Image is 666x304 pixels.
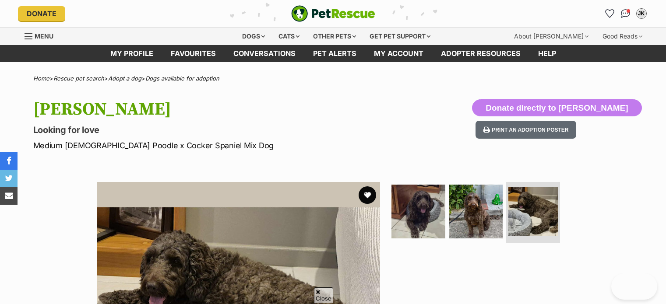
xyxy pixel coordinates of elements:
div: Dogs [236,28,271,45]
a: Home [33,75,49,82]
p: Looking for love [33,124,404,136]
div: Cats [272,28,306,45]
a: Menu [25,28,60,43]
span: Menu [35,32,53,40]
a: My account [365,45,432,62]
a: My profile [102,45,162,62]
a: conversations [225,45,304,62]
img: chat-41dd97257d64d25036548639549fe6c8038ab92f7586957e7f3b1b290dea8141.svg [621,9,630,18]
button: My account [634,7,648,21]
span: Close [314,287,333,303]
a: Donate [18,6,65,21]
a: Adopt a dog [108,75,141,82]
a: Favourites [162,45,225,62]
a: PetRescue [291,5,375,22]
div: JK [637,9,646,18]
img: Photo of Missie [391,185,445,238]
img: Photo of Missie [449,185,503,238]
p: Medium [DEMOGRAPHIC_DATA] Poodle x Cocker Spaniel Mix Dog [33,140,404,151]
iframe: Help Scout Beacon - Open [611,273,657,300]
div: Other pets [307,28,362,45]
ul: Account quick links [603,7,648,21]
img: Photo of Missie [508,187,558,236]
button: Donate directly to [PERSON_NAME] [472,99,641,117]
div: Good Reads [596,28,648,45]
a: Dogs available for adoption [145,75,219,82]
button: favourite [359,186,376,204]
img: logo-e224e6f780fb5917bec1dbf3a21bbac754714ae5b6737aabdf751b685950b380.svg [291,5,375,22]
div: About [PERSON_NAME] [508,28,595,45]
a: Rescue pet search [53,75,104,82]
div: > > > [11,75,655,82]
a: Help [529,45,565,62]
a: Favourites [603,7,617,21]
button: Print an adoption poster [476,121,576,139]
div: Get pet support [363,28,437,45]
a: Pet alerts [304,45,365,62]
a: Adopter resources [432,45,529,62]
a: Conversations [619,7,633,21]
h1: [PERSON_NAME] [33,99,404,119]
